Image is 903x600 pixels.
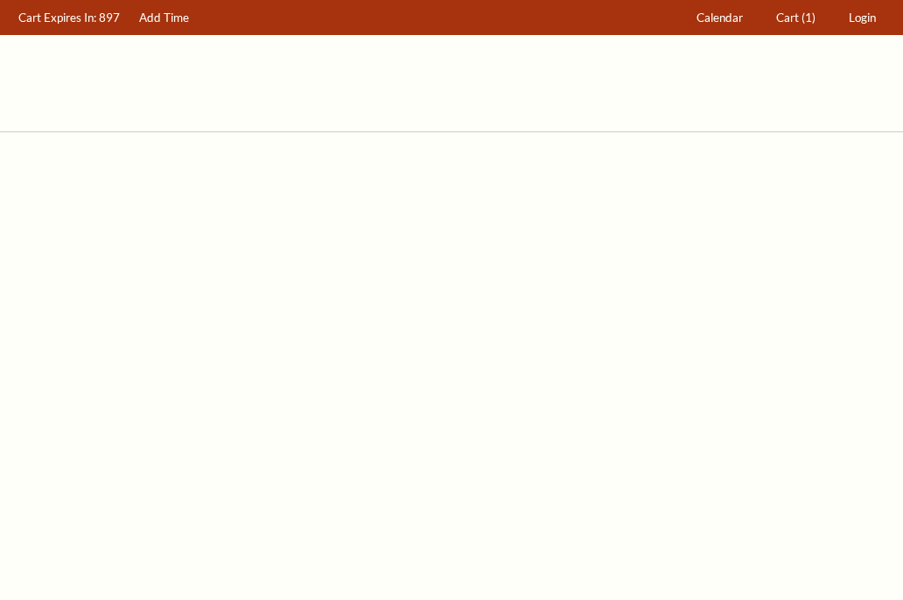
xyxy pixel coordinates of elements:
a: Cart (1) [768,1,824,35]
span: 897 [99,11,120,25]
span: Cart [776,11,799,25]
a: Add Time [131,1,198,35]
span: (1) [801,11,815,25]
a: Calendar [689,1,752,35]
span: Login [849,11,876,25]
span: Calendar [696,11,743,25]
span: Cart Expires In: [18,11,96,25]
a: Login [841,1,885,35]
